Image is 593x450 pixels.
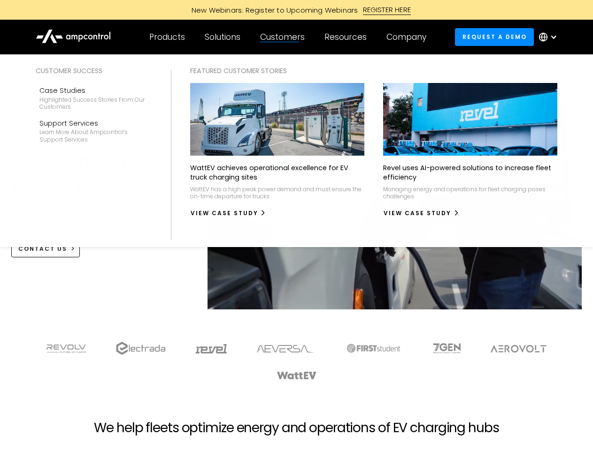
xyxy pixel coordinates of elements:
div: View Case Study [191,209,258,217]
div: Resources [324,32,367,42]
div: Customer success [36,66,152,76]
div: REGISTER HERE [363,5,411,15]
div: CONTACT US [18,245,67,253]
div: New Webinars: Register to Upcoming Webinars [182,5,363,15]
a: CONTACT US [11,240,80,257]
h2: We help fleets optimize energy and operations of EV charging hubs [94,420,499,436]
div: View Case Study [384,209,451,217]
p: WattEV achieves operational excellence for EV truck charging sites [190,163,364,182]
div: Company [386,32,426,42]
a: Support ServicesLearn more about Ampcontrol’s support services [36,114,152,147]
a: View Case Study [190,206,267,221]
div: Learn more about Ampcontrol’s support services [39,128,148,143]
img: electrada logo [116,342,165,355]
div: Highlighted success stories From Our Customers [39,96,148,111]
a: View Case Study [383,206,460,221]
p: Revel uses AI-powered solutions to increase fleet efficiency [383,163,557,182]
p: Managing energy and operations for fleet charging poses challenges [383,186,557,200]
img: WattEV logo [277,372,316,379]
img: Aerovolt Logo [491,345,547,352]
a: New Webinars: Register to Upcoming WebinarsREGISTER HERE [85,5,508,15]
div: Featured Customer Stories [190,66,558,76]
div: Customers [260,32,305,42]
div: Case Studies [39,85,148,96]
p: WattEV has a high peak power demand and must ensure the on-time departure for trucks [190,186,364,200]
div: Solutions [205,32,240,42]
a: Request a demo [455,28,534,45]
a: Case StudiesHighlighted success stories From Our Customers [36,82,152,114]
div: Products [149,32,185,42]
div: Support Services [39,118,148,128]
